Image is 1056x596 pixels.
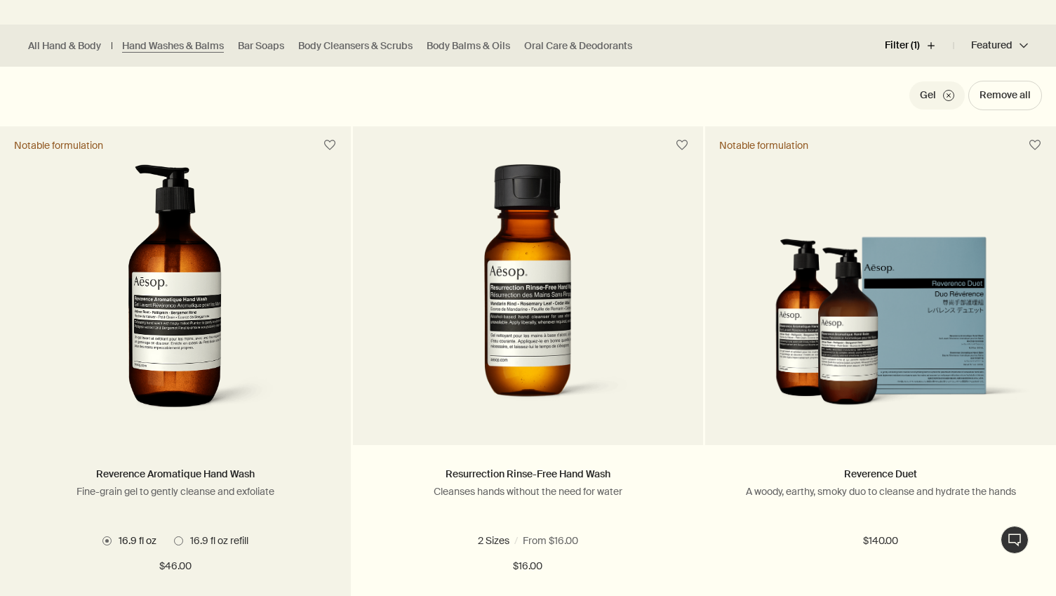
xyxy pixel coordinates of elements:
img: Resurrection Rinse-Free Hand Wash in amber plastic bottle [395,164,661,424]
img: Reverence Duet in outer carton [726,237,1035,424]
a: Oral Care & Deodorants [524,39,632,53]
button: Filter (1) [885,29,954,62]
a: Reverence Aromatique Hand Wash [96,468,255,480]
span: $140.00 [863,533,898,550]
button: Featured [954,29,1028,62]
p: A woody, earthy, smoky duo to cleanse and hydrate the hands [726,485,1035,498]
a: Reverence Duet [844,468,917,480]
button: Live Assistance [1001,526,1029,554]
a: Body Balms & Oils [427,39,510,53]
span: 16.9 fl oz [112,534,156,547]
a: Hand Washes & Balms [122,39,224,53]
button: Remove all [968,81,1042,110]
span: 1.6 fl oz [478,534,516,547]
span: $46.00 [159,558,192,575]
a: Reverence Duet in outer carton [705,164,1056,445]
a: Bar Soaps [238,39,284,53]
a: Body Cleansers & Scrubs [298,39,413,53]
img: Reverence Aromatique Hand Wash with pump [71,164,281,424]
button: Save to cabinet [1022,133,1048,158]
span: 16.9 fl oz [542,534,587,547]
button: Gel [909,81,965,110]
p: Fine-grain gel to gently cleanse and exfoliate [21,485,330,498]
button: Save to cabinet [317,133,342,158]
p: Cleanses hands without the need for water [374,485,683,498]
div: Notable formulation [14,139,103,152]
button: Save to cabinet [669,133,695,158]
span: $16.00 [513,558,542,575]
a: Resurrection Rinse-Free Hand Wash in amber plastic bottle [353,164,704,445]
span: 16.9 fl oz refill [183,534,248,547]
div: Notable formulation [719,139,808,152]
a: All Hand & Body [28,39,101,53]
a: Resurrection Rinse-Free Hand Wash [446,468,610,480]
